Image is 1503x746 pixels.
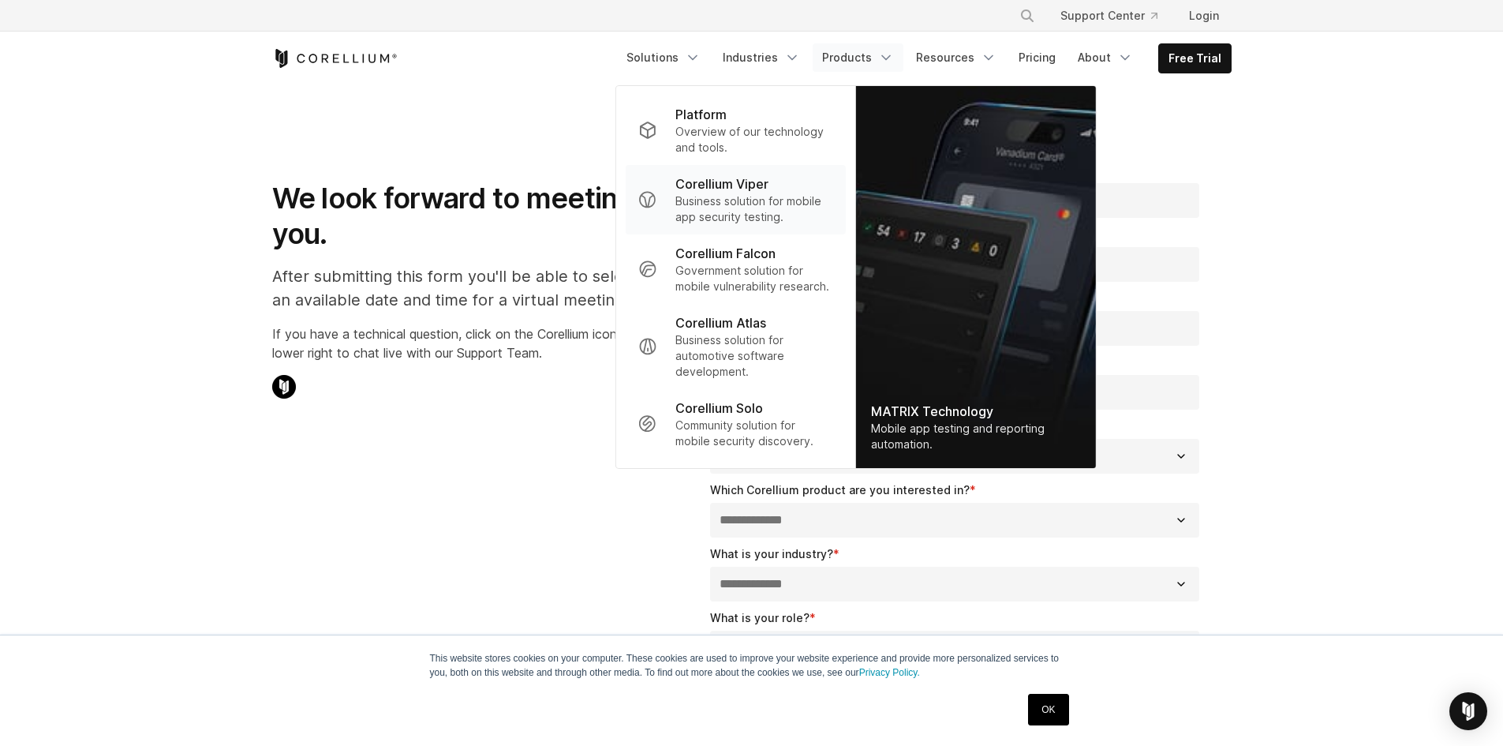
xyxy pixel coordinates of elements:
[617,43,1232,73] div: Navigation Menu
[272,181,653,252] h1: We look forward to meeting you.
[1048,2,1170,30] a: Support Center
[1449,692,1487,730] div: Open Intercom Messenger
[1000,2,1232,30] div: Navigation Menu
[710,611,809,624] span: What is your role?
[710,483,970,497] span: Which Corellium product are you interested in?
[675,332,832,380] p: Business solution for automotive software development.
[855,86,1095,468] img: Matrix_WebNav_1x
[1159,44,1231,73] a: Free Trial
[1013,2,1041,30] button: Search
[907,43,1006,72] a: Resources
[675,174,768,193] p: Corellium Viper
[713,43,809,72] a: Industries
[675,193,832,225] p: Business solution for mobile app security testing.
[625,389,845,459] a: Corellium Solo Community solution for mobile security discovery.
[675,124,832,156] p: Overview of our technology and tools.
[617,43,710,72] a: Solutions
[859,667,920,678] a: Privacy Policy.
[1028,694,1068,725] a: OK
[1068,43,1142,72] a: About
[625,234,845,304] a: Corellium Falcon Government solution for mobile vulnerability research.
[675,418,832,449] p: Community solution for mobile security discovery.
[675,313,766,332] p: Corellium Atlas
[1009,43,1065,72] a: Pricing
[430,651,1074,680] p: This website stores cookies on your computer. These cookies are used to improve your website expe...
[675,105,727,124] p: Platform
[1176,2,1232,30] a: Login
[871,421,1079,452] div: Mobile app testing and reporting automation.
[871,402,1079,421] div: MATRIX Technology
[813,43,903,72] a: Products
[855,86,1095,468] a: MATRIX Technology Mobile app testing and reporting automation.
[710,547,833,560] span: What is your industry?
[272,264,653,312] p: After submitting this form you'll be able to select an available date and time for a virtual meet...
[675,263,832,294] p: Government solution for mobile vulnerability research.
[625,304,845,389] a: Corellium Atlas Business solution for automotive software development.
[272,49,398,68] a: Corellium Home
[272,375,296,399] img: Corellium Chat Icon
[272,324,653,362] p: If you have a technical question, click on the Corellium icon in the lower right to chat live wit...
[625,96,845,165] a: Platform Overview of our technology and tools.
[625,165,845,234] a: Corellium Viper Business solution for mobile app security testing.
[675,244,776,263] p: Corellium Falcon
[675,399,763,418] p: Corellium Solo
